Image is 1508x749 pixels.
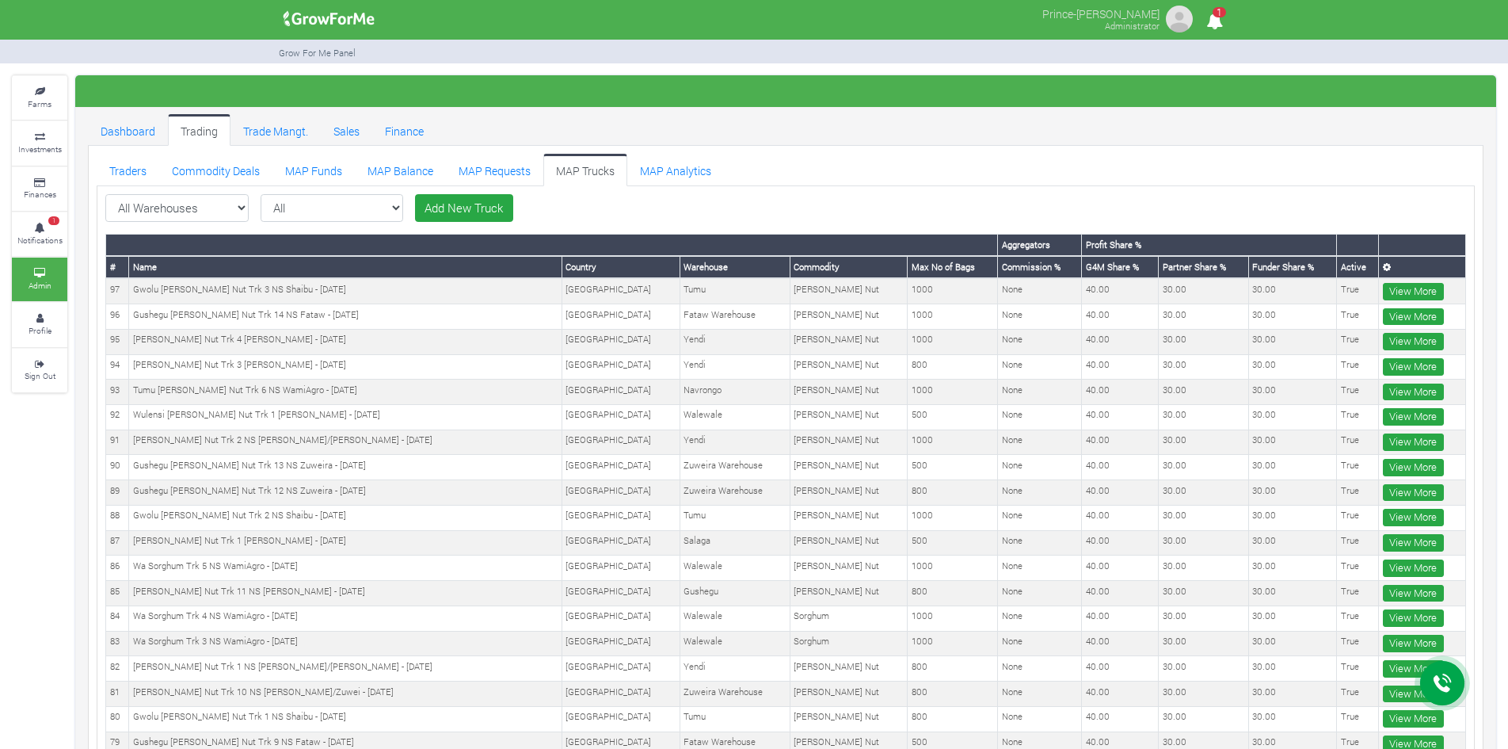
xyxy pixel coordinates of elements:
[1199,15,1230,30] a: 1
[680,455,790,480] td: Zuweira Warehouse
[1082,304,1159,330] td: 40.00
[1383,333,1444,350] a: View More
[1082,278,1159,304] td: 40.00
[998,354,1082,380] td: None
[106,682,129,707] td: 81
[562,706,680,732] td: [GEOGRAPHIC_DATA]
[790,682,908,707] td: [PERSON_NAME] Nut
[790,304,908,330] td: [PERSON_NAME] Nut
[230,114,321,146] a: Trade Mangt.
[1159,380,1249,405] td: 30.00
[1383,635,1444,652] a: View More
[17,235,63,246] small: Notifications
[1337,404,1379,430] td: True
[12,349,67,392] a: Sign Out
[1383,509,1444,526] a: View More
[908,581,998,606] td: 800
[29,325,51,336] small: Profile
[680,505,790,530] td: Tumu
[278,3,380,35] img: growforme image
[1337,430,1379,455] td: True
[159,154,272,185] a: Commodity Deals
[1248,354,1336,380] td: 30.00
[129,455,562,480] td: Gushegu [PERSON_NAME] Nut Trk 13 NS Zuweira - [DATE]
[562,656,680,682] td: [GEOGRAPHIC_DATA]
[1159,354,1249,380] td: 30.00
[1159,656,1249,682] td: 30.00
[1383,384,1444,401] a: View More
[1383,560,1444,577] a: View More
[680,304,790,330] td: Fataw Warehouse
[908,606,998,631] td: 1000
[129,404,562,430] td: Wulensi [PERSON_NAME] Nut Trk 1 [PERSON_NAME] - [DATE]
[1159,606,1249,631] td: 30.00
[106,278,129,304] td: 97
[790,380,908,405] td: [PERSON_NAME] Nut
[1337,530,1379,556] td: True
[1082,505,1159,530] td: 40.00
[908,480,998,506] td: 800
[1159,706,1249,732] td: 30.00
[1383,710,1444,728] a: View More
[790,404,908,430] td: [PERSON_NAME] Nut
[1082,606,1159,631] td: 40.00
[1159,505,1249,530] td: 30.00
[790,329,908,354] td: [PERSON_NAME] Nut
[998,682,1082,707] td: None
[680,656,790,682] td: Yendi
[562,278,680,304] td: [GEOGRAPHIC_DATA]
[1159,329,1249,354] td: 30.00
[106,606,129,631] td: 84
[998,304,1082,330] td: None
[998,455,1082,480] td: None
[129,354,562,380] td: [PERSON_NAME] Nut Trk 3 [PERSON_NAME] - [DATE]
[998,706,1082,732] td: None
[680,380,790,405] td: Navrongo
[998,631,1082,656] td: None
[1248,631,1336,656] td: 30.00
[1159,556,1249,581] td: 30.00
[1383,434,1444,451] a: View More
[1159,581,1249,606] td: 30.00
[908,380,998,405] td: 1000
[1383,534,1444,552] a: View More
[106,380,129,405] td: 93
[1248,404,1336,430] td: 30.00
[1248,706,1336,732] td: 30.00
[1082,256,1159,278] th: G4M Share %
[129,706,562,732] td: Gwolu [PERSON_NAME] Nut Trk 1 NS Shaibu - [DATE]
[1383,610,1444,627] a: View More
[1248,455,1336,480] td: 30.00
[1248,329,1336,354] td: 30.00
[18,143,62,155] small: Investments
[790,631,908,656] td: Sorghum
[908,631,998,656] td: 1000
[1042,3,1160,22] p: Prince-[PERSON_NAME]
[1248,581,1336,606] td: 30.00
[1163,3,1195,35] img: growforme image
[321,114,372,146] a: Sales
[1082,404,1159,430] td: 40.00
[1082,706,1159,732] td: 40.00
[129,256,562,278] th: Name
[1082,556,1159,581] td: 40.00
[908,404,998,430] td: 500
[998,329,1082,354] td: None
[129,480,562,506] td: Gushegu [PERSON_NAME] Nut Trk 12 NS Zuweira - [DATE]
[1337,304,1379,330] td: True
[129,380,562,405] td: Tumu [PERSON_NAME] Nut Trk 6 NS WamiAgro - [DATE]
[1159,530,1249,556] td: 30.00
[790,430,908,455] td: [PERSON_NAME] Nut
[106,581,129,606] td: 85
[129,530,562,556] td: [PERSON_NAME] Nut Trk 1 [PERSON_NAME] - [DATE]
[908,505,998,530] td: 1000
[908,656,998,682] td: 800
[372,114,436,146] a: Finance
[1337,505,1379,530] td: True
[998,606,1082,631] td: None
[790,606,908,631] td: Sorghum
[97,154,159,185] a: Traders
[1082,656,1159,682] td: 40.00
[1159,682,1249,707] td: 30.00
[129,304,562,330] td: Gushegu [PERSON_NAME] Nut Trk 14 NS Fataw - [DATE]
